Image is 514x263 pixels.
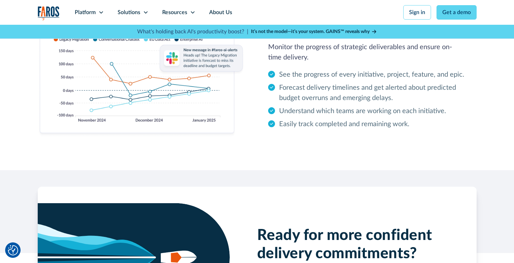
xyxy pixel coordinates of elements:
[268,83,477,103] li: Forecast delivery timelines and get alerted about predicted budget overruns and emerging delays.
[403,5,431,20] a: Sign in
[75,8,96,17] div: Platform
[251,28,377,35] a: It’s not the model—it’s your system. GAINS™ reveals why
[437,5,477,20] a: Get a demo
[38,16,246,137] img: Chart showing predicted initiative delivery delays, with Slack message notifying the user that on...
[162,8,187,17] div: Resources
[137,28,248,36] p: What's holding back AI's productivity boost? |
[8,245,18,255] img: Revisit consent button
[268,106,477,116] li: Understand which teams are working on each initiative.
[38,6,60,20] a: home
[257,227,449,263] h2: Ready for more confident delivery commitments?
[118,8,140,17] div: Solutions
[251,29,370,34] strong: It’s not the model—it’s your system. GAINS™ reveals why
[268,119,477,129] li: Easily track completed and remaining work.
[268,69,477,80] li: See the progress of every initiative, project, feature, and epic.
[268,42,477,63] p: Monitor the progress of strategic deliverables and ensure on-time delivery.
[8,245,18,255] button: Cookie Settings
[38,6,60,20] img: Logo of the analytics and reporting company Faros.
